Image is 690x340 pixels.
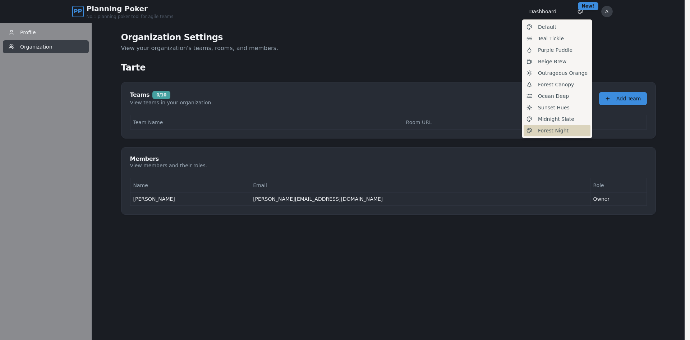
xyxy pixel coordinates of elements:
span: Purple Puddle [538,46,572,54]
span: Forest Night [538,127,569,134]
span: Sunset Hues [538,104,570,111]
span: Outrageous Orange [538,69,588,77]
span: Midnight Slate [538,115,574,123]
span: Beige Brew [538,58,566,65]
span: Teal Tickle [538,35,564,42]
span: Ocean Deep [538,92,569,100]
span: Default [538,23,556,31]
span: Forest Canopy [538,81,574,88]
